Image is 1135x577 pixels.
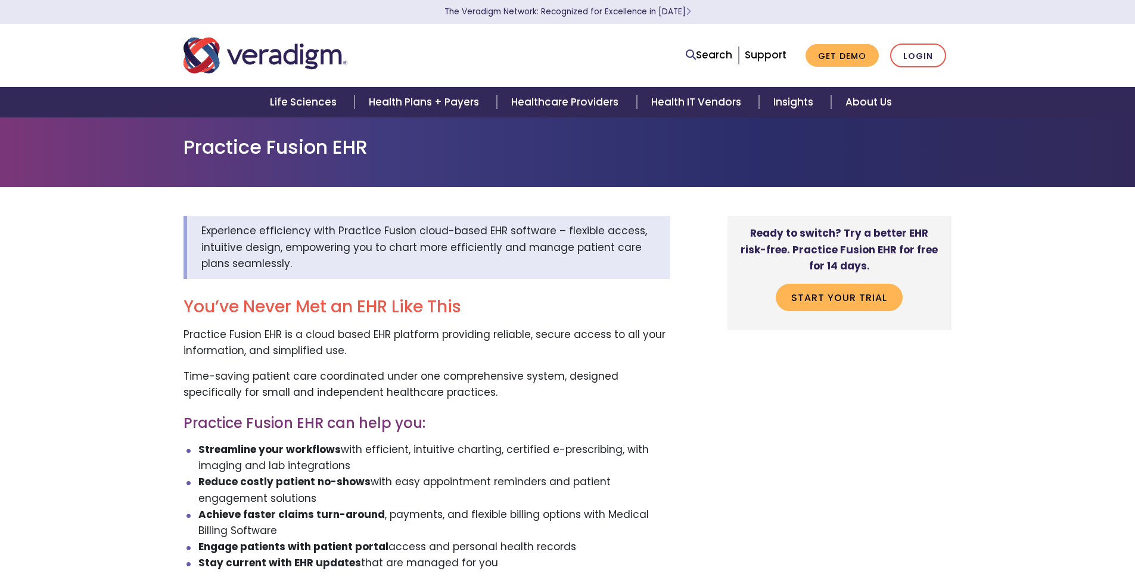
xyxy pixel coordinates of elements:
[497,87,636,117] a: Healthcare Providers
[444,6,691,17] a: The Veradigm Network: Recognized for Excellence in [DATE]Learn More
[890,44,946,68] a: Login
[686,47,732,63] a: Search
[256,87,355,117] a: Life Sciences
[776,284,903,311] a: Start your trial
[198,474,371,489] strong: Reduce costly patient no-shows
[201,224,647,270] span: Experience efficiency with Practice Fusion cloud-based EHR software – flexible access, intuitive ...
[198,507,670,539] li: , payments, and flexible billing options with Medical Billing Software
[198,474,670,506] li: with easy appointment reminders and patient engagement solutions
[198,539,670,555] li: access and personal health records
[745,48,786,62] a: Support
[759,87,831,117] a: Insights
[198,555,670,571] li: that are managed for you
[198,556,361,570] strong: Stay current with EHR updates
[198,539,388,554] strong: Engage patients with patient portal
[198,507,385,522] strong: Achieve faster claims turn-around
[637,87,759,117] a: Health IT Vendors
[355,87,497,117] a: Health Plans + Payers
[184,36,347,75] img: Veradigm logo
[184,297,670,317] h2: You’ve Never Met an EHR Like This
[741,226,938,272] strong: Ready to switch? Try a better EHR risk-free. Practice Fusion EHR for free for 14 days.
[184,327,670,359] p: Practice Fusion EHR is a cloud based EHR platform providing reliable, secure access to all your i...
[686,6,691,17] span: Learn More
[184,415,670,432] h3: Practice Fusion EHR can help you:
[184,368,670,401] p: Time-saving patient care coordinated under one comprehensive system, designed specifically for sm...
[806,44,879,67] a: Get Demo
[198,442,341,457] strong: Streamline your workflows
[184,136,952,159] h1: Practice Fusion EHR
[831,87,906,117] a: About Us
[198,442,670,474] li: with efficient, intuitive charting, certified e-prescribing, with imaging and lab integrations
